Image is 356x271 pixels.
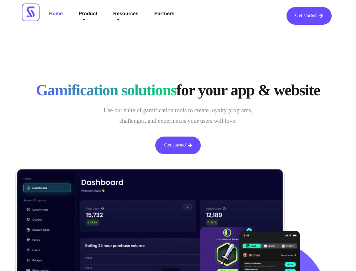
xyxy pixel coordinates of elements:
a: Get started [286,7,332,25]
span: Get started [164,143,186,148]
p: Use our suite of gamification tools to create loyalty programs, challenges, and experiences your ... [90,105,266,126]
a: Home [44,7,68,25]
span: Gamification solutions [36,81,176,100]
h1: for your app & website [11,81,345,100]
span: Get started [295,13,317,18]
a: Product [73,7,103,25]
nav: Menu [44,7,180,25]
a: Get started [155,137,200,154]
a: Partners [149,7,180,25]
img: Scrimmage Square Icon Logo [22,4,40,21]
a: Resources [108,7,144,25]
